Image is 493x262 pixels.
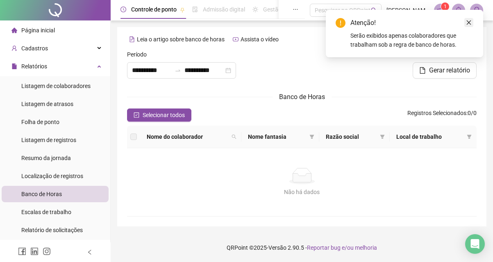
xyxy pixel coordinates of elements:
[192,7,198,12] span: file-done
[127,50,147,59] span: Período
[203,6,245,13] span: Admissão digital
[137,36,225,43] span: Leia o artigo sobre banco de horas
[21,155,71,161] span: Resumo da jornada
[11,45,17,51] span: user-add
[268,244,286,251] span: Versão
[134,112,139,118] span: check-square
[11,27,17,33] span: home
[441,2,449,11] sup: 1
[293,7,298,12] span: ellipsis
[21,83,91,89] span: Listagem de colaboradores
[380,134,385,139] span: filter
[21,137,76,143] span: Listagem de registros
[11,63,17,69] span: file
[279,93,325,101] span: Banco de Horas
[396,132,463,141] span: Local de trabalho
[230,131,238,143] span: search
[407,108,477,122] span: : 0 / 0
[21,63,47,70] span: Relatórios
[21,209,71,215] span: Escalas de trabalho
[233,36,239,42] span: youtube
[43,247,51,255] span: instagram
[465,234,485,254] div: Open Intercom Messenger
[252,7,258,12] span: sun
[309,134,314,139] span: filter
[137,187,467,196] div: Não há dados
[444,4,447,9] span: 1
[350,18,473,28] div: Atenção!
[111,233,493,262] footer: QRPoint © 2025 - 2.90.5 -
[467,134,472,139] span: filter
[419,67,426,74] span: file
[378,131,386,143] span: filter
[21,27,55,34] span: Página inicial
[455,7,462,14] span: bell
[127,108,191,122] button: Selecionar todos
[120,7,126,12] span: clock-circle
[386,6,429,15] span: [PERSON_NAME] - CLINICA FFAZ
[308,131,316,143] span: filter
[350,31,473,49] div: Serão exibidos apenas colaboradores que trabalham sob a regra de banco de horas.
[470,4,483,16] img: 94152
[326,132,377,141] span: Razão social
[248,132,306,141] span: Nome fantasia
[371,7,377,14] span: search
[336,18,345,28] span: exclamation-circle
[143,111,185,120] span: Selecionar todos
[21,45,48,52] span: Cadastros
[175,67,181,74] span: swap-right
[21,119,59,125] span: Folha de ponto
[307,244,377,251] span: Reportar bug e/ou melhoria
[466,20,472,25] span: close
[30,247,39,255] span: linkedin
[18,247,26,255] span: facebook
[21,101,73,107] span: Listagem de atrasos
[21,227,83,233] span: Relatório de solicitações
[175,67,181,74] span: to
[21,173,83,179] span: Localização de registros
[263,6,304,13] span: Gestão de férias
[232,134,236,139] span: search
[413,62,477,79] button: Gerar relatório
[241,36,279,43] span: Assista o vídeo
[131,6,177,13] span: Controle de ponto
[87,249,93,255] span: left
[180,7,185,12] span: pushpin
[407,110,466,116] span: Registros Selecionados
[429,65,470,75] span: Gerar relatório
[147,132,228,141] span: Nome do colaborador
[437,7,444,14] span: notification
[129,36,135,42] span: file-text
[464,18,473,27] a: Close
[21,191,62,197] span: Banco de Horas
[465,131,473,143] span: filter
